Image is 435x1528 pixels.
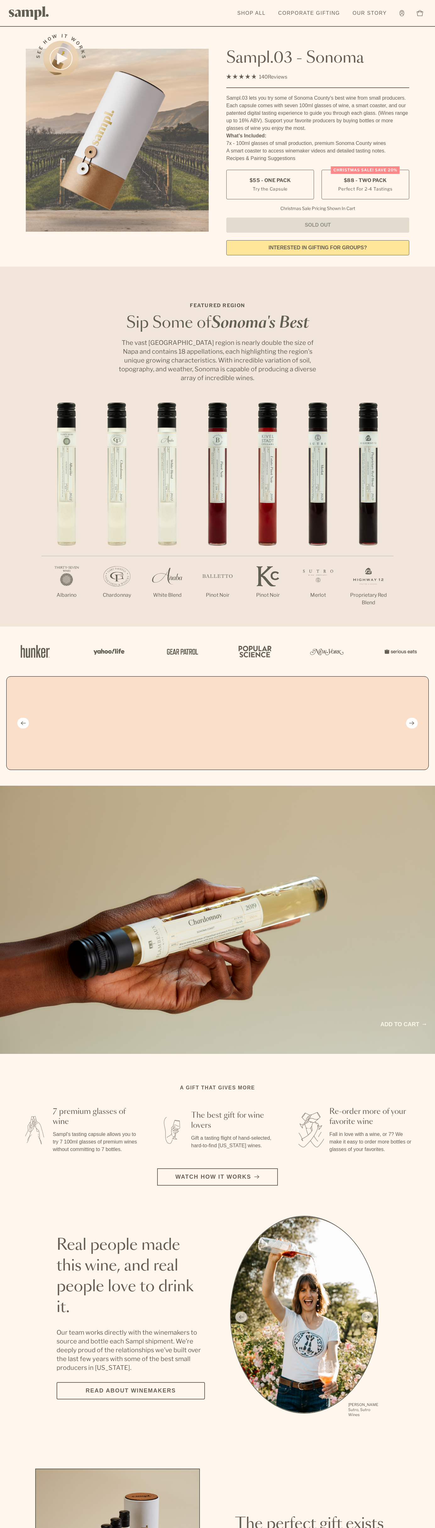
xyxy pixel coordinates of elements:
li: 1 / 7 [41,402,92,619]
button: Next slide [406,718,418,728]
li: Christmas Sale Pricing Shown In Cart [277,206,358,211]
div: Sampl.03 lets you try some of Sonoma County's best wine from small producers. Each capsule comes ... [226,94,409,132]
li: 7x - 100ml glasses of small production, premium Sonoma County wines [226,140,409,147]
a: Our Story [350,6,390,20]
small: Try the Capsule [253,185,288,192]
li: A smart coaster to access winemaker videos and detailed tasting notes. [226,147,409,155]
h3: The best gift for wine lovers [191,1110,277,1131]
ul: carousel [230,1216,378,1418]
li: 4 / 7 [192,402,243,619]
span: $88 - Two Pack [344,177,387,184]
a: Add to cart [380,1020,426,1029]
h3: 7 premium glasses of wine [53,1107,138,1127]
button: See how it works [43,41,79,76]
img: Artboard_1_c8cd28af-0030-4af1-819c-248e302c7f06_x450.png [16,638,54,665]
img: Artboard_5_7fdae55a-36fd-43f7-8bfd-f74a06a2878e_x450.png [162,638,200,665]
li: 2 / 7 [92,402,142,619]
em: Sonoma's Best [211,316,309,331]
h2: Sip Some of [117,316,318,331]
p: Chardonnay [92,591,142,599]
img: Sampl logo [9,6,49,20]
p: The vast [GEOGRAPHIC_DATA] region is nearly double the size of Napa and contains 18 appellations,... [117,338,318,382]
p: Pinot Noir [243,591,293,599]
p: Our team works directly with the winemakers to source and bottle each Sampl shipment. We’re deepl... [57,1328,205,1372]
strong: What’s Included: [226,133,266,138]
p: Fall in love with a wine, or 7? We make it easy to order more bottles or glasses of your favorites. [329,1131,415,1153]
img: Artboard_6_04f9a106-072f-468a-bdd7-f11783b05722_x450.png [89,638,127,665]
li: Recipes & Pairing Suggestions [226,155,409,162]
button: Previous slide [17,718,29,728]
p: Merlot [293,591,343,599]
h3: Re-order more of your favorite wine [329,1107,415,1127]
button: Sold Out [226,218,409,233]
p: Albarino [41,591,92,599]
a: Corporate Gifting [275,6,343,20]
li: 7 / 7 [343,402,394,627]
p: Proprietary Red Blend [343,591,394,606]
li: 3 / 7 [142,402,192,619]
p: Sampl's tasting capsule allows you to try 7 100ml glasses of premium wines without committing to ... [53,1131,138,1153]
img: Artboard_3_0b291449-6e8c-4d07-b2c2-3f3601a19cd1_x450.png [308,638,346,665]
span: $55 - One Pack [250,177,291,184]
span: 140 [259,74,268,80]
button: Watch how it works [157,1168,278,1186]
li: 6 / 7 [293,402,343,619]
a: Shop All [234,6,269,20]
p: [PERSON_NAME] Sutro, Sutro Wines [348,1402,378,1417]
p: White Blend [142,591,192,599]
a: Read about Winemakers [57,1382,205,1399]
small: Perfect For 2-4 Tastings [338,185,392,192]
img: Artboard_4_28b4d326-c26e-48f9-9c80-911f17d6414e_x450.png [235,638,273,665]
h2: Real people made this wine, and real people love to drink it. [57,1235,205,1318]
span: Reviews [268,74,287,80]
div: Christmas SALE! Save 20% [331,166,400,174]
p: Gift a tasting flight of hand-selected, hard-to-find [US_STATE] wines. [191,1134,277,1149]
h1: Sampl.03 - Sonoma [226,49,409,68]
img: Sampl.03 - Sonoma [26,49,209,232]
a: interested in gifting for groups? [226,240,409,255]
p: Pinot Noir [192,591,243,599]
li: 5 / 7 [243,402,293,619]
div: slide 1 [230,1216,378,1418]
div: 140Reviews [226,73,287,81]
h2: A gift that gives more [180,1084,255,1092]
p: Featured Region [117,302,318,309]
img: Artboard_7_5b34974b-f019-449e-91fb-745f8d0877ee_x450.png [381,638,419,665]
